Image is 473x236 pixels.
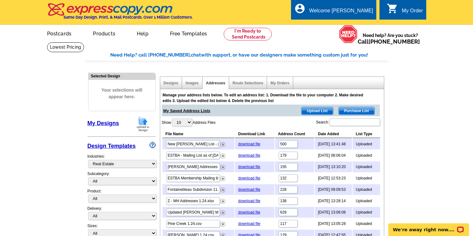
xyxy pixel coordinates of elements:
[301,107,333,115] span: Upload List
[221,165,225,170] img: delete.png
[315,139,352,149] td: [DATE] 13:41:48
[162,130,234,138] th: File Name
[358,32,423,45] span: Need help? Are you stuck?
[353,150,380,161] td: Uploaded
[172,118,192,126] select: ShowAddress Files
[88,171,156,188] div: Subcategory:
[135,116,151,132] img: upload-design
[88,143,136,149] a: Design Templates
[315,150,352,161] td: [DATE] 08:06:04
[206,81,225,85] a: Addresses
[88,206,156,223] div: Delivery:
[88,188,156,206] div: Product:
[163,92,368,104] div: Manage your address lists below. To edit an address list: 1. Download the file to your computer 2...
[221,221,225,225] a: Remove this list
[309,8,373,17] div: Welcome [PERSON_NAME]
[221,152,225,157] a: Remove this list
[353,184,380,195] td: Uploaded
[353,218,380,229] td: Uploaded
[160,26,217,40] a: Free Templates
[402,8,423,17] div: My Order
[353,139,380,149] td: Uploaded
[221,186,225,191] a: Remove this list
[238,199,260,203] a: download file
[339,25,358,43] img: help
[368,38,420,45] a: [PHONE_NUMBER]
[238,165,260,169] a: download file
[233,81,263,85] a: Route Selections
[353,161,380,172] td: Uploaded
[88,150,156,171] div: Industries:
[238,153,260,158] a: download file
[191,52,201,58] span: chat
[221,209,225,214] a: Remove this list
[221,198,225,202] a: Remove this list
[294,3,306,14] i: account_circle
[315,218,352,229] td: [DATE] 13:05:28
[37,26,82,40] a: Postcards
[221,142,225,147] img: delete.png
[110,51,388,59] div: Need Help? call [PHONE_NUMBER], with support, or have our designers make something custom just fo...
[221,141,225,145] a: Remove this list
[384,216,473,236] iframe: LiveChat chat widget
[270,81,289,85] a: My Orders
[315,196,352,206] td: [DATE] 13:28:14
[387,7,423,15] a: shopping_cart My Order
[238,187,260,192] a: download file
[315,207,352,218] td: [DATE] 13:06:08
[330,118,380,126] input: Search:
[88,73,155,79] div: Selected Design
[221,188,225,192] img: delete.png
[353,173,380,184] td: Uploaded
[235,130,274,138] th: Download Link
[358,38,420,45] span: Call
[88,120,119,126] a: My Designs
[238,210,260,215] a: download file
[221,176,225,181] img: delete.png
[221,154,225,158] img: delete.png
[353,207,380,218] td: Uploaded
[127,26,159,40] a: Help
[185,81,198,85] a: Images
[64,15,193,20] h4: Same Day Design, Print, & Mail Postcards. Over 1 Million Customers.
[238,142,260,146] a: download file
[221,210,225,215] img: delete.png
[47,8,193,20] a: Same Day Design, Print, & Mail Postcards. Over 1 Million Customers.
[83,26,125,40] a: Products
[315,173,352,184] td: [DATE] 12:53:23
[238,176,260,180] a: download file
[339,107,374,115] span: Purchase List
[163,105,210,114] span: My Saved Address Lists
[221,222,225,227] img: delete.png
[275,130,314,138] th: Address Count
[387,3,398,14] i: shopping_cart
[238,221,260,226] a: download file
[221,175,225,179] a: Remove this list
[164,81,179,85] a: Designs
[316,118,381,127] label: Search:
[315,130,352,138] th: Date Added
[221,199,225,204] img: delete.png
[149,142,156,148] img: design-wizard-help-icon.png
[353,196,380,206] td: Uploaded
[315,161,352,172] td: [DATE] 13:10:20
[93,81,151,106] span: Your selections will appear here.
[315,184,352,195] td: [DATE] 09:09:53
[221,164,225,168] a: Remove this list
[162,118,216,127] label: Show Address Files
[353,130,380,138] th: List Type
